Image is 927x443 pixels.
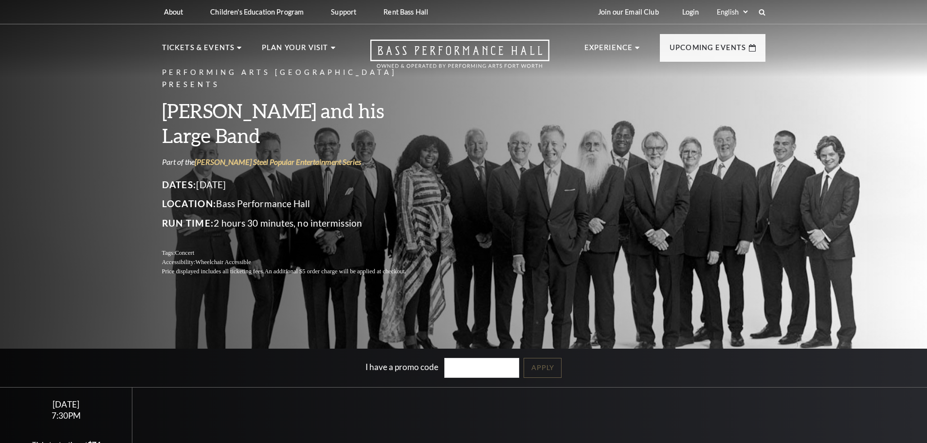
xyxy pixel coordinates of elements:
[195,157,361,166] a: [PERSON_NAME] Steel Popular Entertainment Series
[715,7,749,17] select: Select:
[162,157,430,167] p: Part of the
[164,8,183,16] p: About
[162,217,214,229] span: Run Time:
[262,42,328,59] p: Plan Your Visit
[162,215,430,231] p: 2 hours 30 minutes, no intermission
[162,198,217,209] span: Location:
[210,8,304,16] p: Children's Education Program
[162,267,430,276] p: Price displayed includes all ticketing fees.
[162,98,430,148] h3: [PERSON_NAME] and his Large Band
[162,67,430,91] p: Performing Arts [GEOGRAPHIC_DATA] Presents
[175,249,194,256] span: Concert
[162,177,430,193] p: [DATE]
[162,258,430,267] p: Accessibility:
[162,42,235,59] p: Tickets & Events
[331,8,356,16] p: Support
[162,196,430,212] p: Bass Performance Hall
[162,179,197,190] span: Dates:
[12,399,121,409] div: [DATE]
[12,411,121,420] div: 7:30PM
[383,8,428,16] p: Rent Bass Hall
[365,362,438,372] label: I have a promo code
[670,42,746,59] p: Upcoming Events
[264,268,406,275] span: An additional $5 order charge will be applied at checkout.
[195,259,251,266] span: Wheelchair Accessible
[162,248,430,258] p: Tags:
[584,42,633,59] p: Experience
